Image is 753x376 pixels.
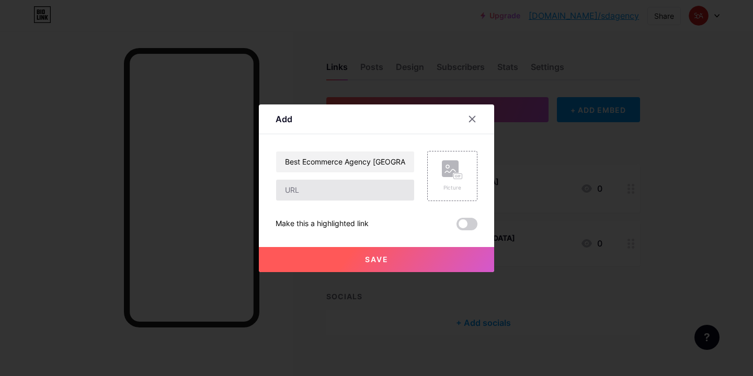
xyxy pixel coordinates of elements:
[276,180,414,201] input: URL
[276,218,369,230] div: Make this a highlighted link
[365,255,389,264] span: Save
[276,113,292,125] div: Add
[276,151,414,172] input: Title
[259,247,494,272] button: Save
[442,184,463,192] div: Picture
